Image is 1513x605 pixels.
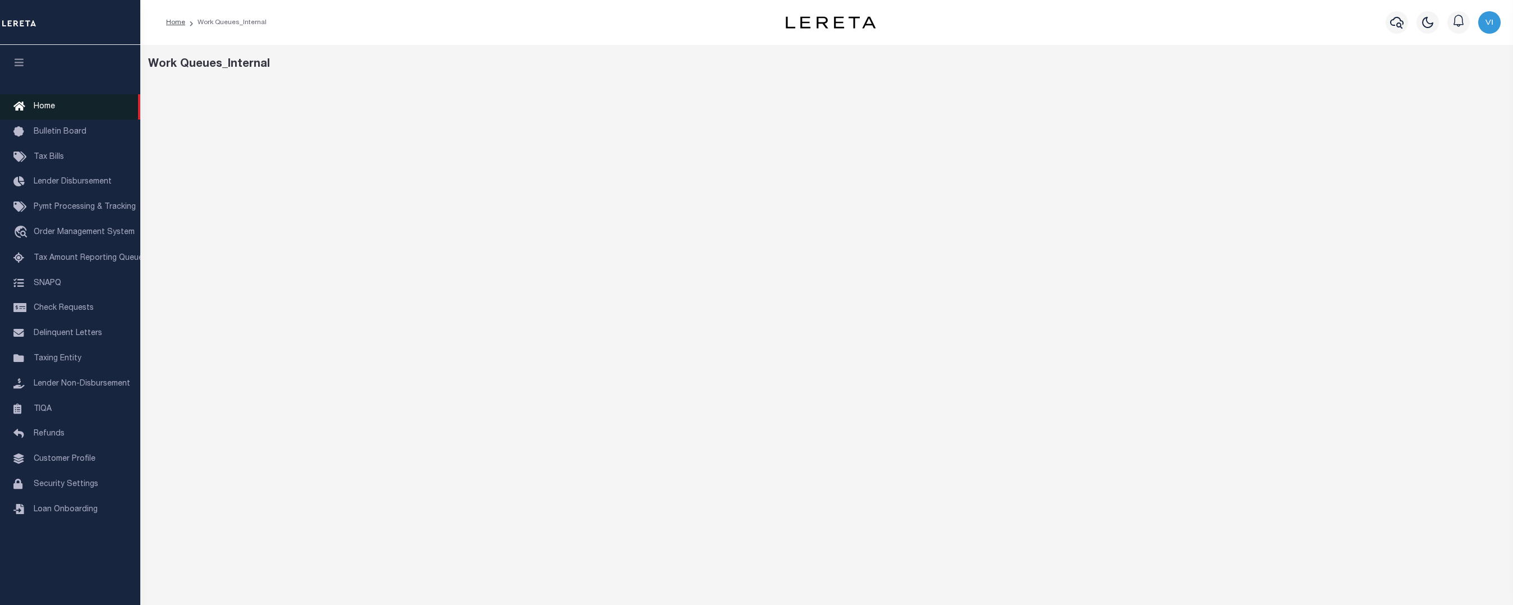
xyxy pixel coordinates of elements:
span: Security Settings [34,480,98,488]
div: Work Queues_Internal [148,56,1506,73]
span: Customer Profile [34,455,95,463]
i: travel_explore [13,226,31,240]
span: Loan Onboarding [34,506,98,514]
span: Order Management System [34,228,135,236]
span: Check Requests [34,304,94,312]
span: Bulletin Board [34,128,86,136]
img: logo-dark.svg [786,16,875,29]
span: Refunds [34,430,65,438]
span: Delinquent Letters [34,329,102,337]
span: Lender Non-Disbursement [34,380,130,388]
span: Taxing Entity [34,355,81,363]
span: SNAPQ [34,279,61,287]
span: TIQA [34,405,52,412]
img: svg+xml;base64,PHN2ZyB4bWxucz0iaHR0cDovL3d3dy53My5vcmcvMjAwMC9zdmciIHBvaW50ZXItZXZlbnRzPSJub25lIi... [1478,11,1501,34]
span: Home [34,103,55,111]
a: Home [166,19,185,26]
li: Work Queues_Internal [185,17,267,27]
span: Tax Amount Reporting Queue [34,254,143,262]
span: Lender Disbursement [34,178,112,186]
span: Pymt Processing & Tracking [34,203,136,211]
span: Tax Bills [34,153,64,161]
